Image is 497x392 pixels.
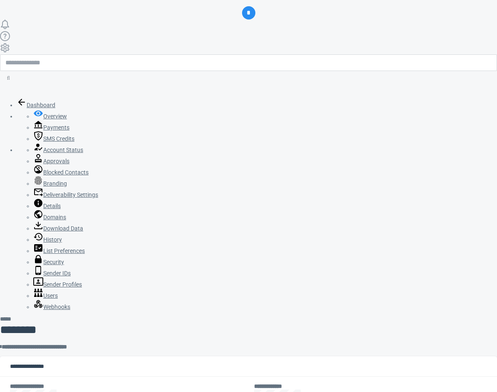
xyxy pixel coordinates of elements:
[33,247,85,254] a: List Preferences
[43,203,61,209] span: Details
[33,259,64,265] a: Security
[43,169,89,176] span: Blocked Contacts
[17,102,55,108] a: Dashboard
[43,225,83,232] span: Download Data
[43,292,58,299] span: Users
[33,236,62,243] a: History
[33,113,67,120] a: Overview
[43,247,85,254] span: List Preferences
[33,292,58,299] a: Users
[43,259,64,265] span: Security
[33,214,66,220] a: Domains
[43,124,69,131] span: Payments
[43,158,69,164] span: Approvals
[33,158,69,164] a: Approvals
[33,304,70,310] a: Webhooks
[33,135,74,142] a: SMS Credits
[33,281,82,288] a: Sender Profiles
[33,203,61,209] a: Details
[43,270,71,277] span: Sender IDs
[33,147,83,153] a: Account Status
[43,113,67,120] span: Overview
[43,236,62,243] span: History
[43,304,70,310] span: Webhooks
[43,191,98,198] span: Deliverability Settings
[33,191,98,198] a: Deliverability Settings
[33,169,89,176] a: Blocked Contacts
[33,180,67,187] a: Branding
[27,102,55,108] span: Dashboard
[43,281,82,288] span: Sender Profiles
[33,270,71,277] a: Sender IDs
[33,124,69,131] a: Payments
[43,180,67,187] span: Branding
[43,135,74,142] span: SMS Credits
[43,147,83,153] span: Account Status
[43,214,66,220] span: Domains
[33,225,83,232] a: Download Data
